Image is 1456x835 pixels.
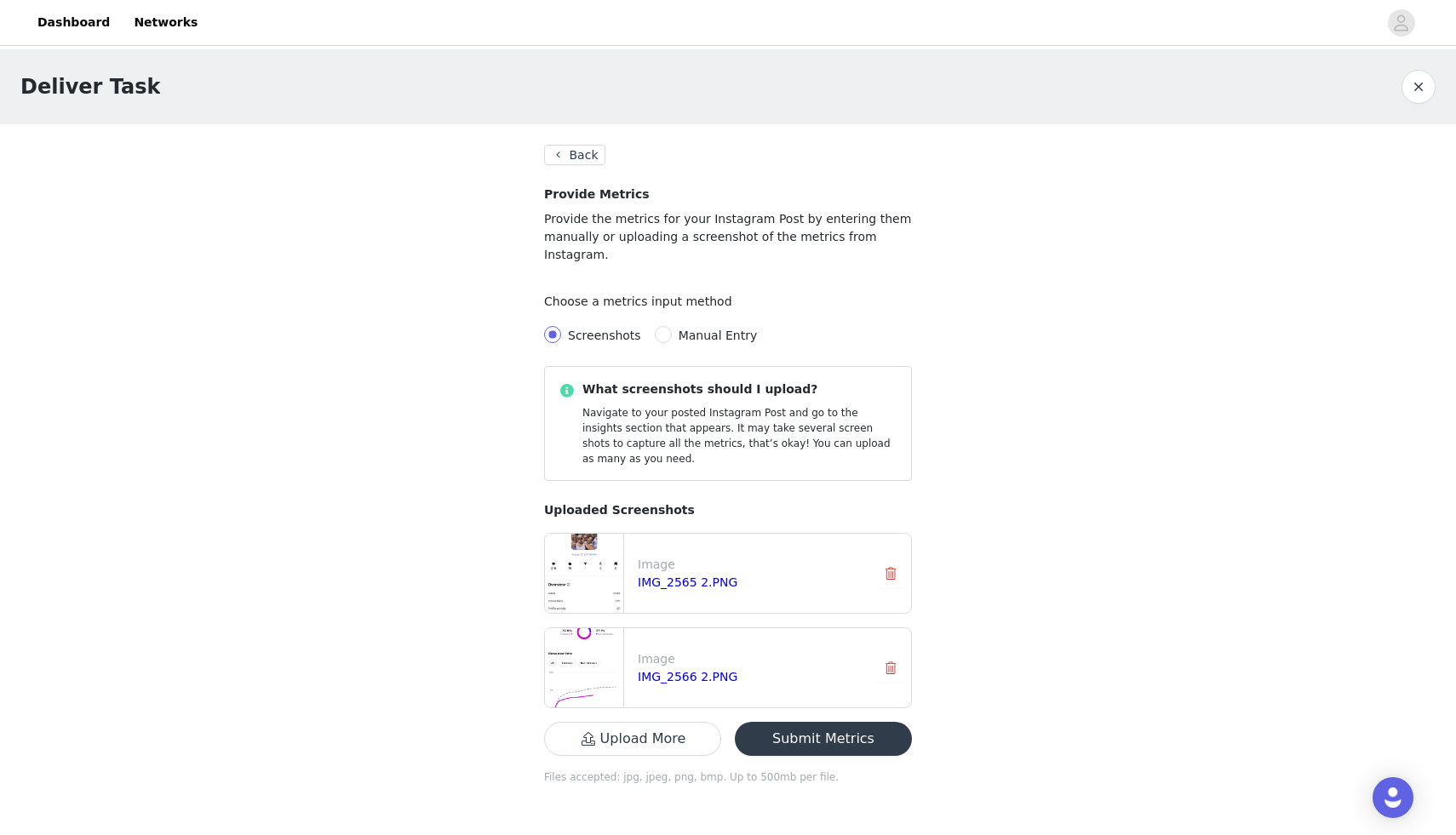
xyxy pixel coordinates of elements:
img: file [545,534,623,613]
button: Upload More [544,722,721,756]
p: Image [638,556,863,574]
a: Networks [123,3,208,42]
button: Submit Metrics [735,722,912,756]
div: avatar [1393,9,1409,37]
button: Back [544,145,605,165]
p: Image [638,650,863,668]
span: Screenshots [568,329,641,342]
label: Choose a metrics input method [544,295,741,308]
p: Navigate to your posted Instagram Post and go to the insights section that appears. It may take s... [582,405,897,466]
a: IMG_2566 2.PNG [638,670,737,683]
p: Uploaded Screenshots [544,501,912,519]
p: What screenshots should I upload? [582,380,897,398]
span: Upload More [544,733,721,746]
h4: Provide Metrics [544,186,912,203]
span: Manual Entry [679,329,758,342]
img: file [545,628,623,707]
p: Files accepted: jpg, jpeg, png, bmp. Up to 500mb per file. [544,769,912,785]
p: Provide the metrics for your Instagram Post by entering them manually or uploading a screenshot o... [544,210,912,264]
div: Open Intercom Messenger [1373,777,1413,818]
a: Dashboard [27,3,120,42]
a: IMG_2565 2.PNG [638,575,737,589]
h1: Deliver Task [20,71,160,102]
